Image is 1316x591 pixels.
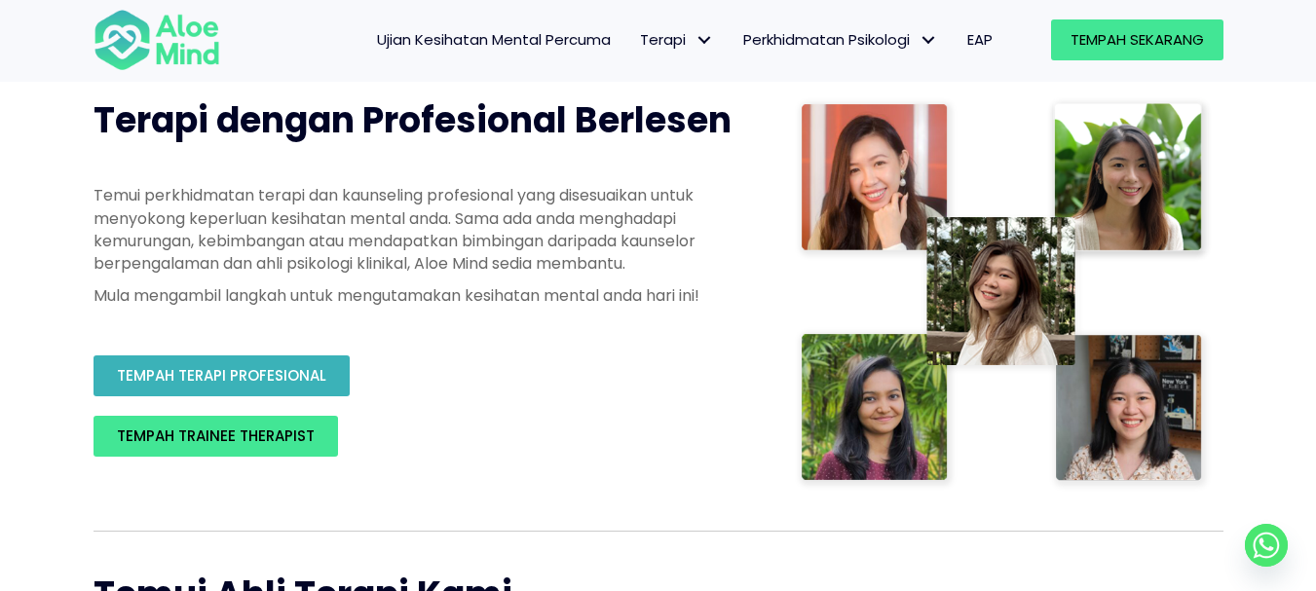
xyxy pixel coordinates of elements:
[1051,19,1223,60] a: Tempah Sekarang
[94,8,220,72] img: Logo minda gaharu
[1071,29,1204,50] font: Tempah Sekarang
[743,29,910,50] font: Perkhidmatan Psikologi
[691,26,719,55] span: Terapi: submenu
[640,29,686,50] font: Terapi
[795,96,1212,492] img: Kolaj ahli terapi
[729,19,953,60] a: Perkhidmatan PsikologiPerkhidmatan Psikologi: submenu
[94,284,699,307] font: Mula mengambil langkah untuk mengutamakan kesihatan mental anda hari ini!
[94,416,338,457] a: TEMPAH TRAINEE THERAPIST
[953,19,1007,60] a: EAP
[117,365,326,386] font: TEMPAH TERAPI PROFESIONAL
[377,29,611,50] font: Ujian Kesihatan Mental Percuma
[915,26,943,55] span: Perkhidmatan Psikologi: submenu
[117,425,315,446] font: TEMPAH TRAINEE THERAPIST
[245,19,1007,60] nav: Menu
[625,19,729,60] a: TerapiTerapi: submenu
[94,95,732,145] font: Terapi dengan Profesional Berlesen
[967,29,993,50] font: EAP
[1245,524,1288,567] a: Whatsapp
[94,355,350,396] a: TEMPAH TERAPI PROFESIONAL
[362,19,625,60] a: Ujian Kesihatan Mental Percuma
[94,184,696,275] font: Temui perkhidmatan terapi dan kaunseling profesional yang disesuaikan untuk menyokong keperluan k...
